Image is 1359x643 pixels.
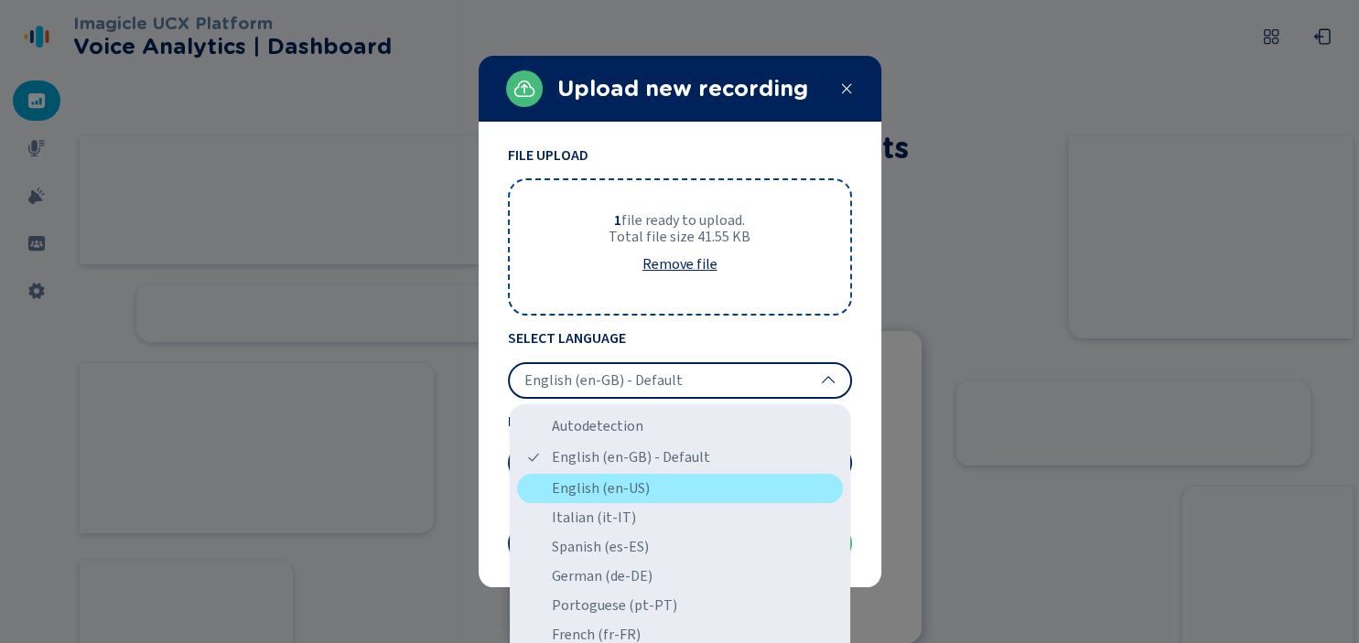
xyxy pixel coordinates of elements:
[508,525,676,562] button: Cancel
[508,330,852,347] span: Select Language
[557,76,825,102] h2: Upload new recording
[628,246,732,283] button: Remove file
[517,412,843,441] div: Autodetection
[517,503,843,532] div: Italian (it-IT)
[839,81,854,96] svg: close
[524,371,683,390] span: English (en-GB) - Default
[517,562,843,591] div: German (de-DE)
[526,450,541,465] svg: tick
[517,441,843,474] div: English (en-GB) - Default
[517,532,843,562] div: Spanish (es-ES)
[508,413,852,430] span: Max Number of Speakers
[517,474,843,503] div: English (en-US)
[508,147,852,164] span: File Upload
[517,591,843,620] div: Portoguese (pt-PT)
[821,373,836,388] svg: chevron-up
[642,257,717,272] span: Remove file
